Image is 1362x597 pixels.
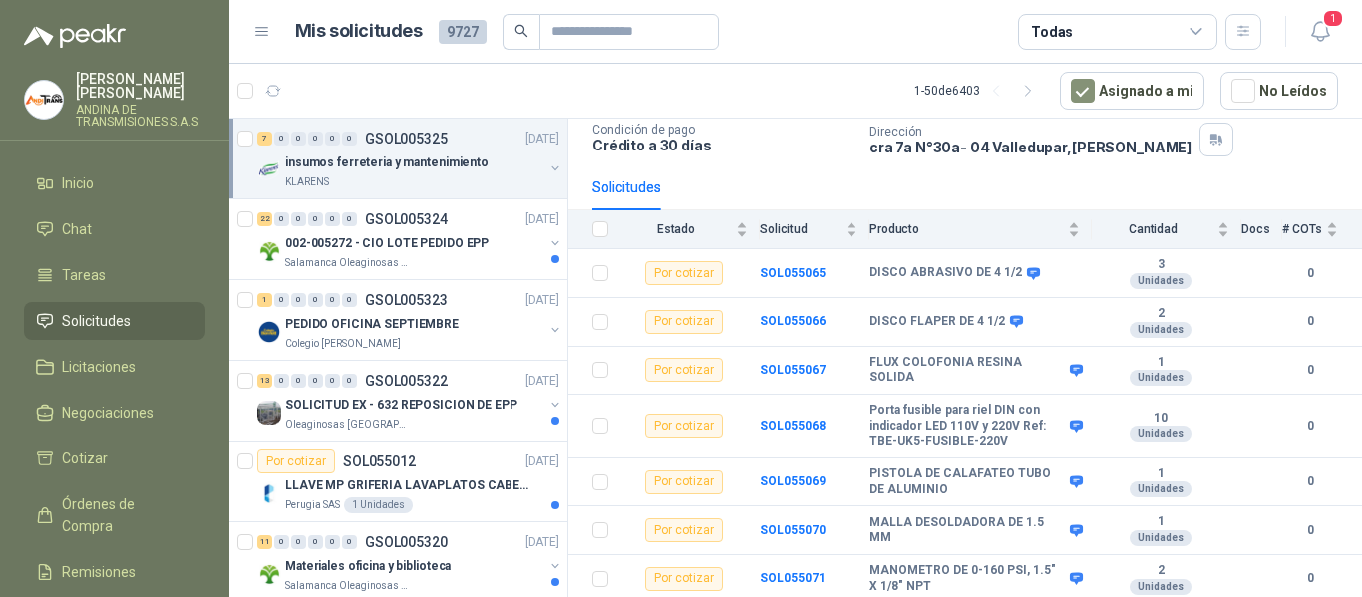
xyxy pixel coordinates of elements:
p: Crédito a 30 días [592,137,853,153]
span: 9727 [439,20,487,44]
th: # COTs [1282,210,1362,249]
img: Company Logo [257,239,281,263]
div: Por cotizar [257,449,335,473]
div: 0 [291,374,306,388]
div: 0 [274,293,289,307]
div: 0 [274,212,289,226]
div: 0 [342,132,357,146]
div: Unidades [1130,322,1192,338]
p: GSOL005320 [365,535,448,549]
p: [DATE] [525,291,559,310]
span: Inicio [62,172,94,194]
p: SOL055012 [343,454,416,468]
p: LLAVE MP GRIFERIA LAVAPLATOS CABEZA EXTRAIBLE [285,476,533,495]
div: 0 [325,293,340,307]
div: 0 [342,212,357,226]
span: Producto [869,222,1064,236]
p: [DATE] [525,372,559,391]
div: 1 - 50 de 6403 [914,75,1044,107]
a: 13 0 0 0 0 0 GSOL005322[DATE] Company LogoSOLICITUD EX - 632 REPOSICION DE EPPOleaginosas [GEOGRA... [257,369,563,433]
a: Inicio [24,164,205,202]
a: 22 0 0 0 0 0 GSOL005324[DATE] Company Logo002-005272 - CIO LOTE PEDIDO EPPSalamanca Oleaginosas SAS [257,207,563,271]
p: GSOL005324 [365,212,448,226]
div: 22 [257,212,272,226]
h1: Mis solicitudes [295,17,423,46]
div: 0 [274,374,289,388]
span: Tareas [62,264,106,286]
div: 0 [308,374,323,388]
a: Licitaciones [24,348,205,386]
p: insumos ferreteria y mantenimiento [285,153,489,172]
p: 002-005272 - CIO LOTE PEDIDO EPP [285,234,489,253]
div: 13 [257,374,272,388]
div: 11 [257,535,272,549]
div: 0 [325,212,340,226]
img: Logo peakr [24,24,126,48]
div: 0 [308,212,323,226]
img: Company Logo [257,158,281,182]
div: 0 [325,374,340,388]
a: SOL055067 [760,363,826,377]
p: ANDINA DE TRANSMISIONES S.A.S [76,104,205,128]
div: 0 [291,293,306,307]
div: 0 [274,535,289,549]
b: SOL055069 [760,474,826,488]
p: GSOL005323 [365,293,448,307]
th: Solicitud [760,210,869,249]
div: 7 [257,132,272,146]
p: Oleaginosas [GEOGRAPHIC_DATA][PERSON_NAME] [285,417,411,433]
a: Cotizar [24,440,205,477]
div: Por cotizar [645,518,723,542]
div: Unidades [1130,370,1192,386]
b: 3 [1092,257,1229,273]
button: 1 [1302,14,1338,50]
span: Licitaciones [62,356,136,378]
div: 1 Unidades [344,497,413,513]
img: Company Logo [257,320,281,344]
span: Solicitudes [62,310,131,332]
span: Remisiones [62,561,136,583]
span: Negociaciones [62,402,154,424]
a: Órdenes de Compra [24,485,205,545]
div: 0 [291,535,306,549]
b: 0 [1282,264,1338,283]
span: Solicitud [760,222,842,236]
a: SOL055066 [760,314,826,328]
div: Por cotizar [645,261,723,285]
button: Asignado a mi [1060,72,1204,110]
div: Por cotizar [645,470,723,494]
b: 0 [1282,312,1338,331]
b: Porta fusible para riel DIN con indicador LED 110V y 220V Ref: TBE-UK5-FUSIBLE-220V [869,403,1065,449]
span: search [514,24,528,38]
th: Docs [1241,210,1282,249]
th: Estado [620,210,760,249]
div: Por cotizar [645,567,723,591]
p: Colegio [PERSON_NAME] [285,336,401,352]
div: 0 [291,132,306,146]
b: 2 [1092,563,1229,579]
a: Negociaciones [24,394,205,432]
b: 1 [1092,355,1229,371]
a: SOL055065 [760,266,826,280]
p: [DATE] [525,452,559,471]
p: GSOL005325 [365,132,448,146]
div: Unidades [1130,530,1192,546]
a: SOL055070 [760,523,826,537]
b: PISTOLA DE CALAFATEO TUBO DE ALUMINIO [869,466,1065,497]
img: Company Logo [25,81,63,119]
p: Perugia SAS [285,497,340,513]
div: Unidades [1130,273,1192,289]
p: KLARENS [285,174,329,190]
b: 10 [1092,411,1229,427]
span: 1 [1322,9,1344,28]
b: SOL055068 [760,419,826,433]
div: Todas [1031,21,1073,43]
p: [DATE] [525,210,559,229]
a: Por cotizarSOL055012[DATE] Company LogoLLAVE MP GRIFERIA LAVAPLATOS CABEZA EXTRAIBLEPerugia SAS1 ... [229,442,567,522]
b: MALLA DESOLDADORA DE 1.5 MM [869,515,1065,546]
div: 0 [274,132,289,146]
th: Cantidad [1092,210,1241,249]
